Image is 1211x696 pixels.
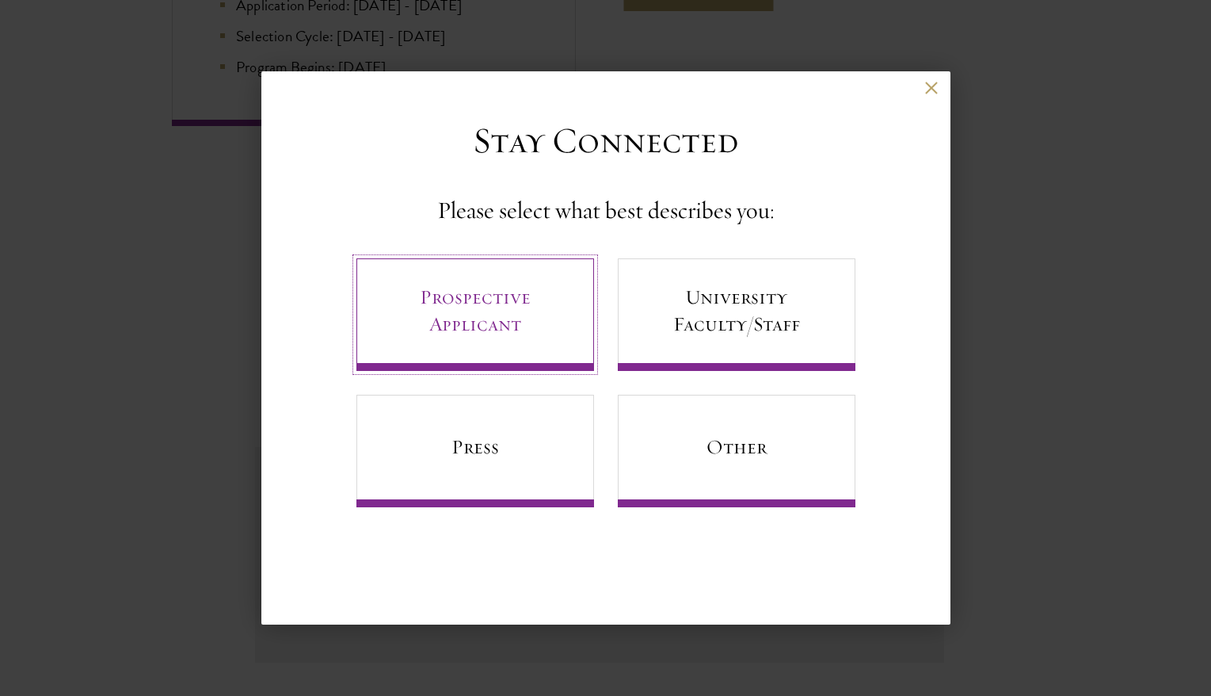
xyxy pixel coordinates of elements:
[618,395,855,507] a: Other
[473,119,739,163] h3: Stay Connected
[618,258,855,371] a: University Faculty/Staff
[356,258,594,371] a: Prospective Applicant
[356,395,594,507] a: Press
[437,195,775,227] h4: Please select what best describes you:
